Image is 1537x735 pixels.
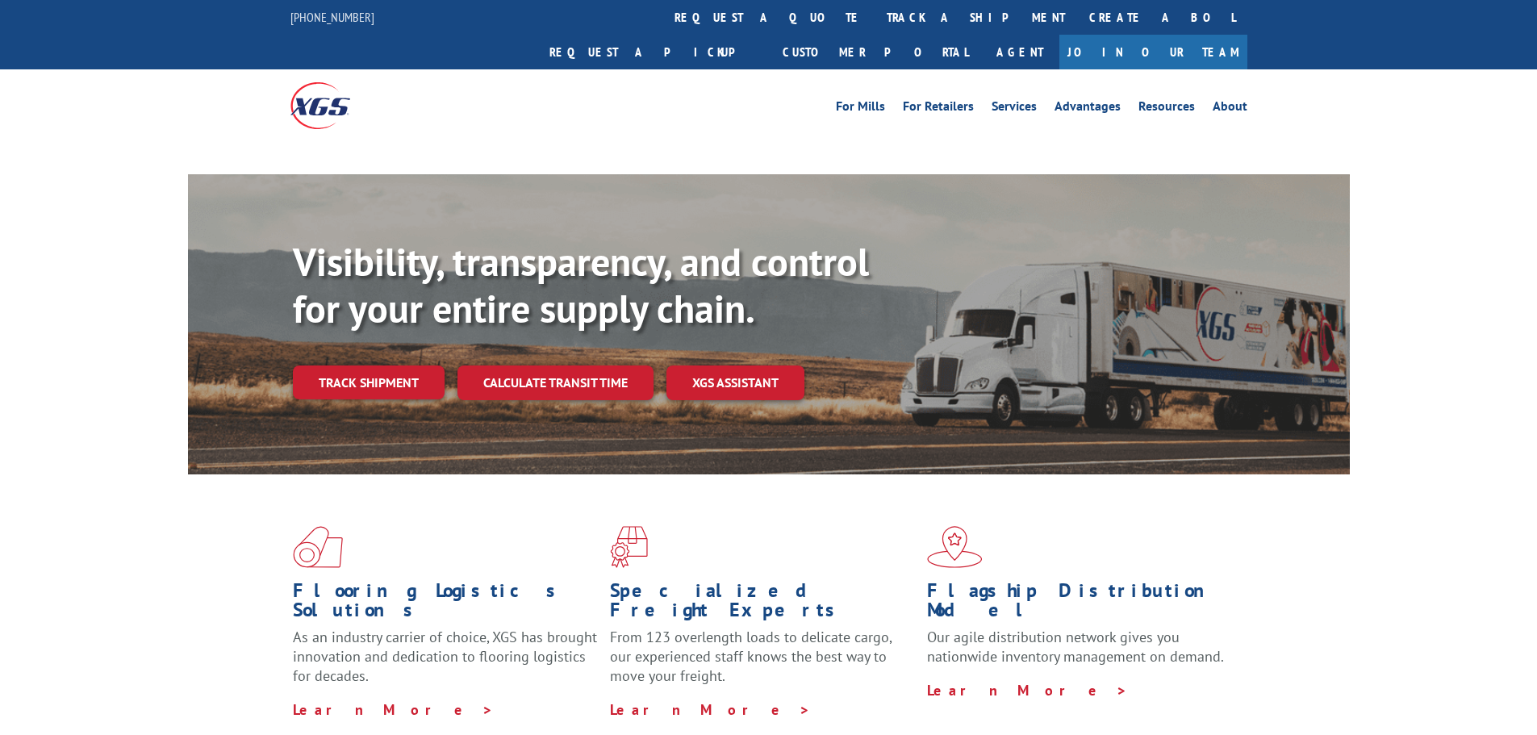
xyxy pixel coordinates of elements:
[610,628,915,700] p: From 123 overlength loads to delicate cargo, our experienced staff knows the best way to move you...
[980,35,1059,69] a: Agent
[927,628,1224,666] span: Our agile distribution network gives you nationwide inventory management on demand.
[1059,35,1247,69] a: Join Our Team
[836,100,885,118] a: For Mills
[1138,100,1195,118] a: Resources
[293,581,598,628] h1: Flooring Logistics Solutions
[927,526,983,568] img: xgs-icon-flagship-distribution-model-red
[927,581,1232,628] h1: Flagship Distribution Model
[903,100,974,118] a: For Retailers
[992,100,1037,118] a: Services
[610,700,811,719] a: Learn More >
[457,365,654,400] a: Calculate transit time
[293,700,494,719] a: Learn More >
[293,526,343,568] img: xgs-icon-total-supply-chain-intelligence-red
[927,681,1128,700] a: Learn More >
[1055,100,1121,118] a: Advantages
[293,365,445,399] a: Track shipment
[771,35,980,69] a: Customer Portal
[290,9,374,25] a: [PHONE_NUMBER]
[610,581,915,628] h1: Specialized Freight Experts
[537,35,771,69] a: Request a pickup
[666,365,804,400] a: XGS ASSISTANT
[610,526,648,568] img: xgs-icon-focused-on-flooring-red
[293,236,869,333] b: Visibility, transparency, and control for your entire supply chain.
[1213,100,1247,118] a: About
[293,628,597,685] span: As an industry carrier of choice, XGS has brought innovation and dedication to flooring logistics...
